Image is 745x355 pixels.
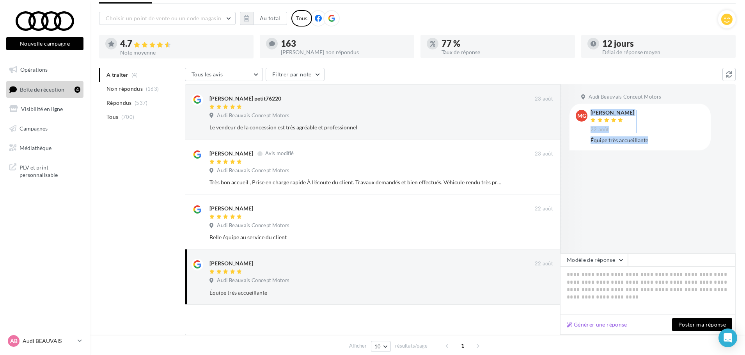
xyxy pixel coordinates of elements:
span: 10 [374,343,381,350]
span: 22 août [535,205,553,212]
span: 23 août [535,95,553,102]
span: (700) [121,114,135,120]
div: [PERSON_NAME] [209,150,253,157]
span: Répondus [106,99,132,107]
div: Taux de réponse [442,49,569,55]
span: (537) [135,100,148,106]
button: Nouvelle campagne [6,37,83,50]
a: PLV et print personnalisable [5,159,85,182]
div: Note moyenne [120,50,247,55]
div: [PERSON_NAME] non répondus [281,49,408,55]
a: Opérations [5,62,85,78]
div: [PERSON_NAME] petit76220 [209,95,281,102]
span: Afficher [349,342,367,350]
div: Équipe très accueillante [209,289,502,297]
span: Opérations [20,66,48,73]
a: AB Audi BEAUVAIS [6,334,83,348]
span: Avis modifié [265,150,294,157]
div: 4 [74,87,80,93]
div: [PERSON_NAME] [209,260,253,267]
div: Belle équipe au service du client [209,233,502,241]
div: Très bon accueil , Prise en charge rapide À l'écoute du client. Travaux demandés et bien effectué... [209,178,502,186]
div: 12 jours [602,39,729,48]
button: Tous les avis [185,68,263,81]
div: [PERSON_NAME] [591,110,634,115]
button: Au total [240,12,287,25]
button: Modèle de réponse [560,253,628,267]
a: Médiathèque [5,140,85,156]
div: 4.7 [120,39,247,48]
button: 10 [371,341,391,352]
button: Générer une réponse [564,320,630,329]
span: (163) [146,86,159,92]
span: Non répondus [106,85,143,93]
span: Campagnes [20,125,48,132]
span: Audi Beauvais Concept Motors [217,112,289,119]
div: Le vendeur de la concession est très agréable et professionnel [209,124,502,131]
span: Audi Beauvais Concept Motors [217,167,289,174]
span: MG [577,112,586,120]
span: AB [10,337,18,345]
span: Boîte de réception [20,86,64,92]
a: Visibilité en ligne [5,101,85,117]
span: Choisir un point de vente ou un code magasin [106,15,221,21]
div: Équipe très accueillante [591,136,704,144]
span: Audi Beauvais Concept Motors [217,277,289,284]
div: Délai de réponse moyen [602,49,729,55]
div: 163 [281,39,408,48]
span: Tous [106,113,118,121]
p: Audi BEAUVAIS [23,337,74,345]
span: Médiathèque [20,144,51,151]
button: Choisir un point de vente ou un code magasin [99,12,236,25]
a: Boîte de réception4 [5,81,85,98]
a: Campagnes [5,120,85,137]
span: Visibilité en ligne [21,106,63,112]
div: Tous [291,10,312,26]
span: 23 août [535,150,553,157]
span: Tous les avis [192,71,223,78]
span: 22 août [591,126,609,133]
div: 77 % [442,39,569,48]
span: PLV et print personnalisable [20,162,80,179]
div: [PERSON_NAME] [209,205,253,212]
span: Audi Beauvais Concept Motors [217,222,289,229]
span: Audi Beauvais Concept Motors [589,94,661,101]
button: Filtrer par note [266,68,325,81]
div: Open Intercom Messenger [718,329,737,347]
button: Poster ma réponse [672,318,732,331]
button: Au total [253,12,287,25]
span: résultats/page [395,342,427,350]
span: 22 août [535,260,553,267]
span: 1 [456,339,469,352]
